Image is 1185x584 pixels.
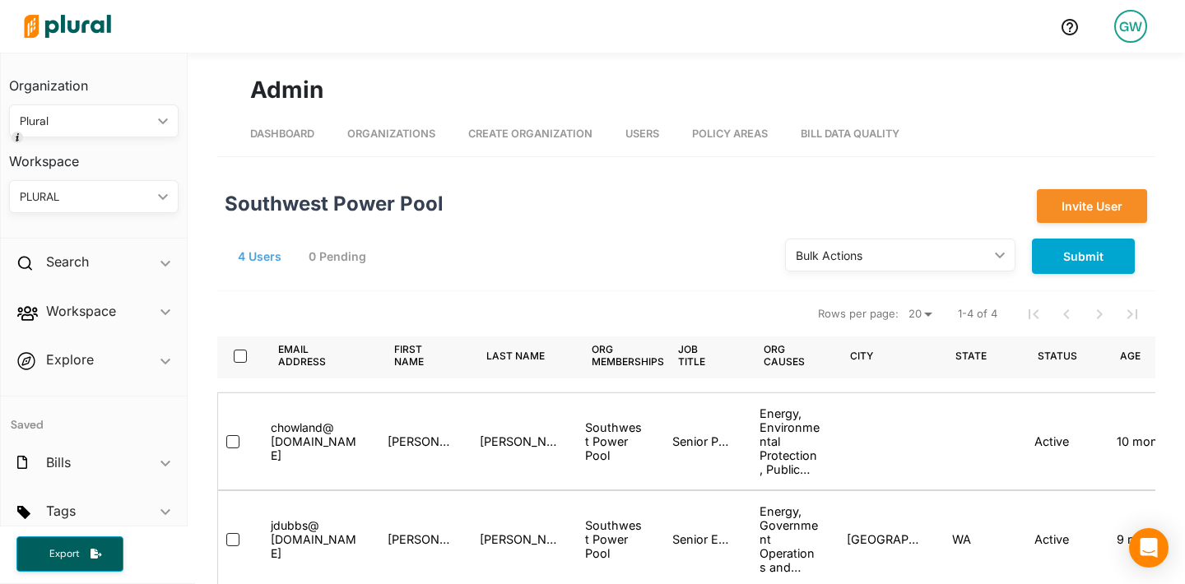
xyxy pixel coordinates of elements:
[388,532,453,546] div: [PERSON_NAME]
[801,127,899,140] span: Bill Data Quality
[818,306,899,322] span: Rows per page:
[1050,298,1083,331] button: Previous Page
[250,72,1122,107] h1: Admin
[1117,434,1173,448] div: 10 months
[1034,532,1069,546] div: Active
[1083,298,1116,331] button: Next Page
[394,343,445,368] div: First name
[672,434,733,448] div: Senior Policy Manager
[271,420,362,462] div: chowland @ [DOMAIN_NAME]
[234,350,247,363] input: select-all-rows
[486,332,560,378] div: Last name
[278,343,353,368] div: Email address
[760,406,820,476] div: Energy, Environmental Protection, Public Lands and Natural Resources, Science, Technology, Commun...
[625,127,659,140] span: Users
[678,332,738,378] div: Job title
[764,343,824,368] div: Org causes
[1038,350,1077,362] div: Status
[1129,528,1169,568] div: Open Intercom Messenger
[764,332,824,378] div: Org causes
[1114,10,1147,43] div: GW
[46,453,71,471] h2: Bills
[486,350,545,362] div: Last name
[230,244,298,269] button: 4 Users
[394,332,460,378] div: First name
[38,547,91,561] span: Export
[692,111,768,156] a: Policy Areas
[1038,332,1092,378] div: Status
[1034,434,1069,448] div: Active
[585,518,646,560] div: Southwest Power Pool
[850,350,873,362] div: City
[46,302,116,320] h2: Workspace
[1116,298,1149,331] button: Last Page
[1101,3,1160,49] a: GW
[1117,532,1171,546] div: 9 months
[480,532,559,546] div: [PERSON_NAME]
[672,532,733,546] div: Senior Extenal Affairs Liaison
[278,332,368,378] div: Email address
[760,504,820,574] div: Energy, Government Operations and Politics, Elections
[955,350,987,362] div: State
[16,536,123,572] button: Export
[585,420,646,462] div: Southwest Power Pool
[468,111,592,156] a: Create Organization
[226,435,239,448] input: select-row-6995
[9,62,179,98] h3: Organization
[1037,189,1147,223] button: Invite User
[692,127,768,140] span: Policy Areas
[1120,332,1155,378] div: Age
[625,111,659,156] a: Users
[388,434,453,448] div: [PERSON_NAME]
[300,244,383,269] button: 0 Pending
[592,343,664,368] div: Org Memberships
[592,332,679,378] div: Org Memberships
[847,532,926,546] div: [GEOGRAPHIC_DATA]
[212,189,838,223] div: Southwest Power Pool
[10,130,25,145] div: Tooltip anchor
[955,332,1001,378] div: State
[1,396,187,437] h4: Saved
[250,127,314,140] span: Dashboard
[796,247,988,264] div: Bulk Actions
[850,332,888,378] div: City
[347,127,435,140] span: Organizations
[480,434,559,448] div: [PERSON_NAME]
[347,111,435,156] a: Organizations
[1017,298,1050,331] button: First Page
[271,518,362,560] div: jdubbs @ [DOMAIN_NAME]
[958,306,997,322] span: 1-4 of 4
[250,111,314,156] a: Dashboard
[226,533,239,546] input: select-row-7215
[20,188,151,206] div: PLURAL
[1032,239,1135,274] button: Submit
[20,113,151,130] div: Plural
[801,111,899,156] a: Bill Data Quality
[46,253,89,271] h2: Search
[46,350,94,368] h2: Explore
[468,127,592,140] span: Create Organization
[1120,350,1141,362] div: Age
[952,532,971,546] div: WA
[9,137,179,174] h3: Workspace
[46,502,76,520] h2: Tags
[678,343,723,368] div: Job title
